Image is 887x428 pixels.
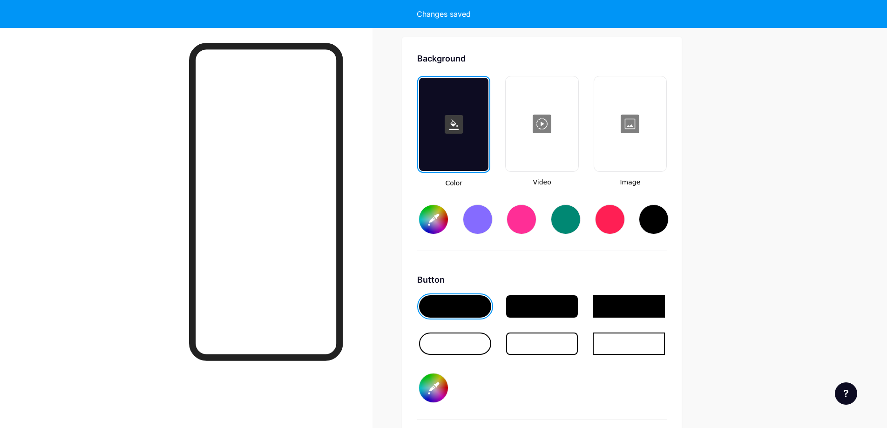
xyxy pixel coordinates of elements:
span: Video [505,177,578,187]
span: Image [594,177,667,187]
div: Button [417,273,667,286]
div: Background [417,52,667,65]
span: Color [417,178,490,188]
div: Changes saved [417,8,471,20]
